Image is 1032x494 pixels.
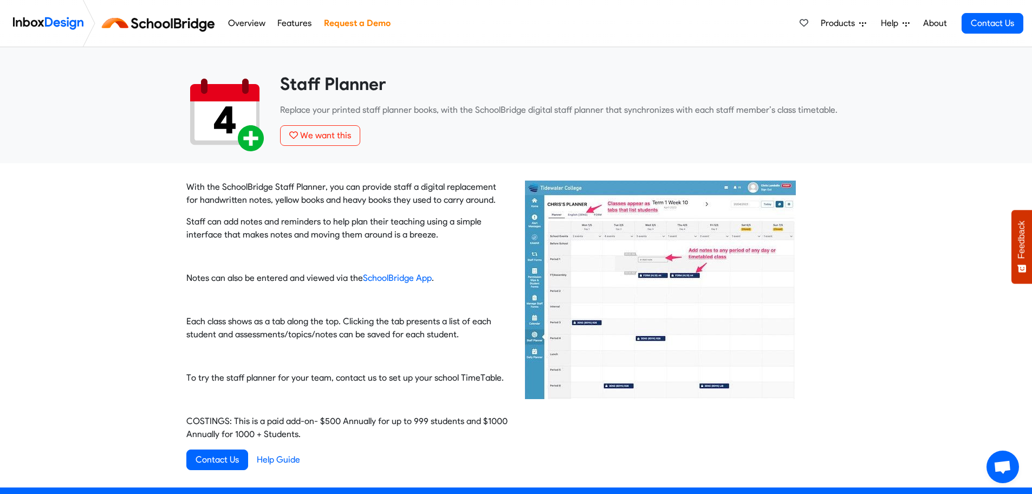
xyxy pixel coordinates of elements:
[186,315,508,341] p: Each class shows as a tab along the top. Clicking the tab presents a list of each student and ass...
[186,215,508,241] p: Staff can add notes and reminders to help plan their teaching using a simple interface that makes...
[248,450,309,470] a: Help Guide
[300,130,351,140] span: We want this
[1017,221,1027,259] span: Feedback
[321,12,393,34] a: Request a Demo
[920,12,950,34] a: About
[275,12,315,34] a: Features
[821,17,859,30] span: Products
[280,125,360,146] button: We want this
[186,415,508,441] p: COSTINGS: This is a paid add-on- $500 Annually for up to 999 students and $1000 Annually for 1000...
[100,10,222,36] img: schoolbridge logo
[280,104,847,117] p: Replace your printed staff planner books, with the SchoolBridge digital staff planner that synchr...
[1011,210,1032,284] button: Feedback - Show survey
[186,73,264,151] img: 2022_01_17_icon_daily_planner.svg
[881,17,903,30] span: Help
[225,12,268,34] a: Overview
[186,371,508,384] p: To try the staff planner for your team, contact us to set up your school TimeTable.
[816,12,871,34] a: Products
[986,451,1019,483] div: Open chat
[280,73,847,95] heading: Staff Planner
[525,181,796,399] img: 2023_05_26_63a9be063b491663ba2618a07fa8bde1.jpg
[186,450,248,470] a: Contact Us
[962,13,1023,34] a: Contact Us
[877,12,914,34] a: Help
[363,273,432,283] a: SchoolBridge App
[186,272,508,285] p: Notes can also be entered and viewed via the .
[186,181,508,207] p: With the SchoolBridge Staff Planner, you can provide staff a digital replacement for handwritten ...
